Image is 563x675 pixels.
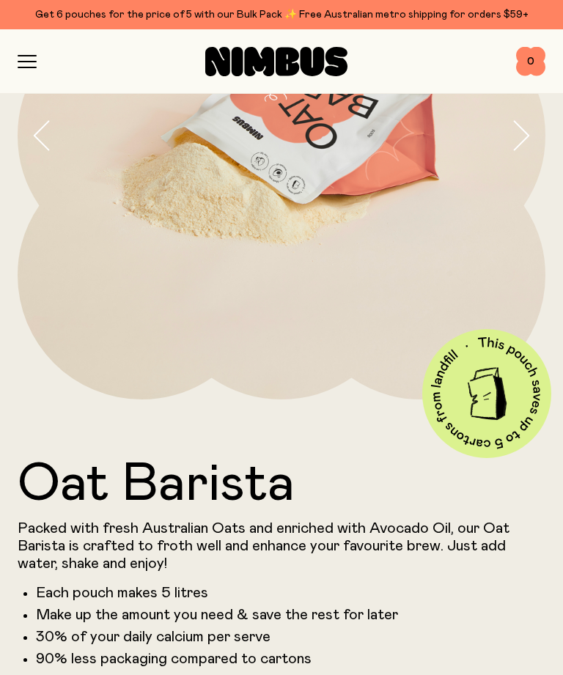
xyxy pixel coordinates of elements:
li: Make up the amount you need & save the rest for later [36,606,545,624]
li: 90% less packaging compared to cartons [36,650,545,668]
button: 0 [516,47,545,76]
li: Each pouch makes 5 litres [36,584,545,602]
div: Get 6 pouches for the price of 5 with our Bulk Pack ✨ Free Australian metro shipping for orders $59+ [18,6,545,23]
p: Packed with fresh Australian Oats and enriched with Avocado Oil, our Oat Barista is crafted to fr... [18,520,545,572]
li: 30% of your daily calcium per serve [36,628,545,646]
h1: Oat Barista [18,458,545,511]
